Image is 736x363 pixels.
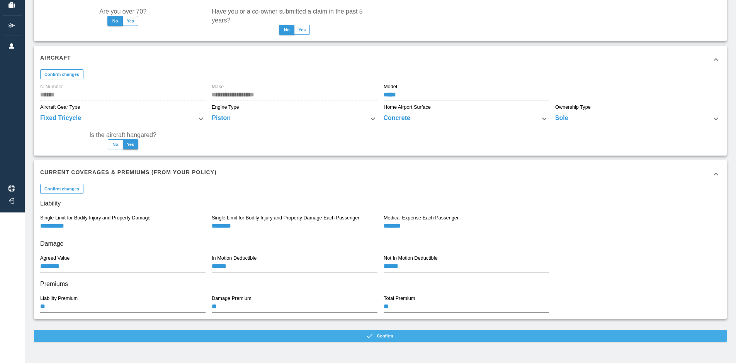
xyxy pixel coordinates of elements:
button: No [107,16,123,26]
h6: Premiums [40,279,721,289]
label: Make [212,83,224,90]
label: Damage Premium [212,295,252,302]
h6: Damage [40,238,721,249]
label: Total Premium [384,295,415,302]
h6: Liability [40,198,721,209]
label: Not In Motion Deductible [384,255,438,262]
button: Yes [122,16,138,26]
button: Confirm changes [40,184,83,194]
h6: Current Coverages & Premiums (from your policy) [40,168,217,176]
button: Yes [294,25,310,35]
label: Engine Type [212,104,239,111]
label: Medical Expense Each Passenger [384,214,459,221]
button: Yes [123,139,138,149]
label: Single Limit for Bodily Injury and Property Damage [40,214,151,221]
label: N-Number [40,83,63,90]
label: Model [384,83,397,90]
label: Are you over 70? [99,7,146,16]
label: Ownership Type [555,104,591,111]
button: Confirm changes [40,69,83,79]
label: Is the aircraft hangared? [89,130,156,139]
div: Aircraft [34,46,727,74]
button: Confirm [34,330,727,342]
div: Concrete [384,113,549,124]
label: Have you or a co-owner submitted a claim in the past 5 years? [212,7,377,25]
div: Current Coverages & Premiums (from your policy) [34,160,727,188]
div: Fixed Tricycle [40,113,206,124]
h6: Aircraft [40,53,71,62]
label: Home Airport Surface [384,104,431,111]
label: Aircraft Gear Type [40,104,80,111]
label: Liability Premium [40,295,78,302]
label: Agreed Value [40,255,70,262]
label: Single Limit for Bodily Injury and Property Damage Each Passenger [212,214,360,221]
button: No [108,139,123,149]
button: No [279,25,294,35]
div: Sole [555,113,721,124]
label: In Motion Deductible [212,255,257,262]
div: Piston [212,113,377,124]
